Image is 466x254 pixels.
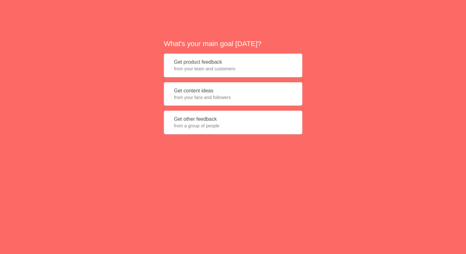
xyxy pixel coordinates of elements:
[164,82,302,106] button: Get content ideasfrom your fans and followers
[174,66,292,72] span: from your team and customers
[174,94,292,101] span: from your fans and followers
[164,111,302,134] button: Get other feedbackfrom a group of people
[174,123,292,129] span: from a group of people
[164,54,302,77] button: Get product feedbackfrom your team and customers
[164,39,302,49] h2: What's your main goal [DATE]?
